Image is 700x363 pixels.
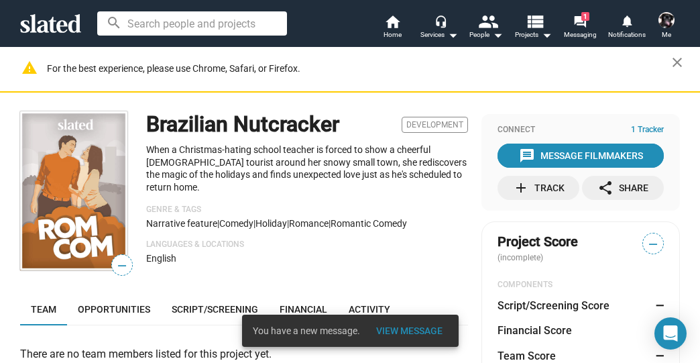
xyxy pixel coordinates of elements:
[651,299,664,313] dd: —
[498,253,546,262] span: (incomplete)
[376,319,443,343] span: View Message
[384,13,400,30] mat-icon: home
[651,323,664,338] dd: —
[498,280,664,291] div: COMPONENTS
[420,27,458,43] div: Services
[219,218,253,229] span: Comedy
[416,13,463,43] button: Services
[498,233,578,251] span: Project Score
[498,176,579,200] button: Track
[21,60,38,76] mat-icon: warning
[112,257,132,274] span: —
[20,347,468,361] div: There are no team members listed for this project yet.
[515,27,552,43] span: Projects
[658,12,675,28] img: Sharon Bruneau
[582,176,664,200] button: Share
[146,218,217,229] span: Narrative feature
[498,299,609,313] dt: Script/Screening Score
[519,148,535,164] mat-icon: message
[369,13,416,43] a: Home
[255,218,287,229] span: Holiday
[597,180,614,196] mat-icon: share
[538,27,555,43] mat-icon: arrow_drop_down
[78,304,150,315] span: Opportunities
[597,176,648,200] div: Share
[498,323,572,338] dt: Financial Score
[489,27,506,43] mat-icon: arrow_drop_down
[513,176,565,200] div: Track
[384,27,402,43] span: Home
[146,144,468,193] p: When a Christmas-hating school teacher is forced to show a cheerful [DEMOGRAPHIC_DATA] tourist ar...
[643,236,663,253] span: —
[146,110,339,139] h1: Brazilian Nutcracker
[445,27,461,43] mat-icon: arrow_drop_down
[650,9,683,44] button: Sharon BruneauMe
[67,293,161,325] a: Opportunities
[498,144,664,168] button: Message Filmmakers
[463,13,510,43] button: People
[654,317,687,350] div: Open Intercom Messenger
[20,111,127,270] img: Brazilian Nutcracker
[338,293,401,325] a: Activity
[631,125,664,136] span: 1 Tracker
[365,319,453,343] button: View Message
[510,13,557,43] button: Projects
[564,27,597,43] span: Messaging
[651,349,664,363] dd: —
[161,293,269,325] a: Script/Screening
[20,293,67,325] a: Team
[331,218,407,229] span: Romantic Comedy
[329,218,331,229] span: |
[608,27,646,43] span: Notifications
[581,12,589,21] span: 1
[498,125,664,136] div: Connect
[669,54,685,70] mat-icon: close
[172,304,258,315] span: Script/Screening
[434,15,447,27] mat-icon: headset_mic
[402,117,468,133] span: Development
[513,180,529,196] mat-icon: add
[525,11,544,31] mat-icon: view_list
[469,27,503,43] div: People
[47,60,672,78] div: For the best experience, please use Chrome, Safari, or Firefox.
[253,218,255,229] span: |
[603,13,650,43] a: Notifications
[146,240,468,250] p: Languages & Locations
[146,253,176,264] span: English
[97,11,287,36] input: Search people and projects
[620,14,633,27] mat-icon: notifications
[498,349,556,363] dt: Team Score
[557,13,603,43] a: 1Messaging
[217,218,219,229] span: |
[573,15,586,28] mat-icon: forum
[662,27,671,43] span: Me
[519,144,643,168] div: Message Filmmakers
[269,293,338,325] a: Financial
[478,11,498,31] mat-icon: people
[287,218,289,229] span: |
[253,324,360,338] span: You have a new message.
[289,218,329,229] span: Romance
[146,205,468,215] p: Genre & Tags
[31,304,56,315] span: Team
